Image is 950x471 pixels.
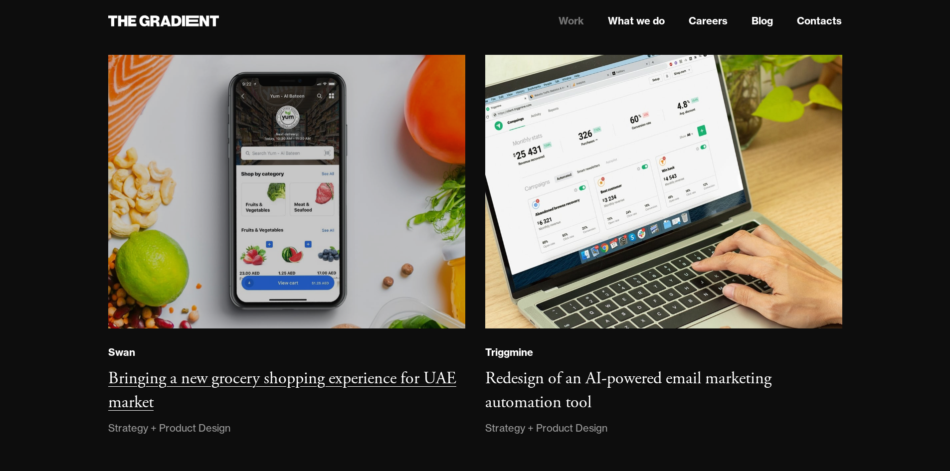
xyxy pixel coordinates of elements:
[797,13,842,28] a: Contacts
[485,420,607,436] div: Strategy + Product Design
[689,13,728,28] a: Careers
[108,368,456,413] h3: Bringing a new grocery shopping experience for UAE market
[485,368,771,413] h3: Redesign of an AI-powered email marketing automation tool
[608,13,665,28] a: What we do
[485,346,533,359] div: Triggmine
[752,13,773,28] a: Blog
[559,13,584,28] a: Work
[108,346,135,359] div: Swan
[108,420,230,436] div: Strategy + Product Design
